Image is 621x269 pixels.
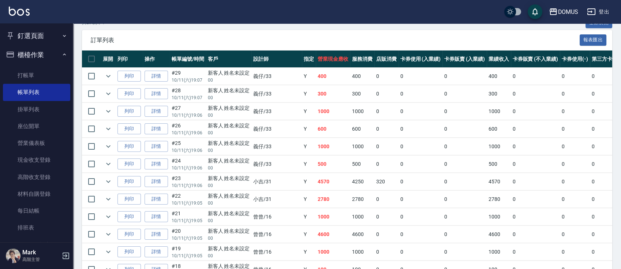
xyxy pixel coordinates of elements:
[172,217,204,224] p: 10/11 (六) 19:05
[251,226,302,243] td: 曾曾 /16
[103,123,114,134] button: expand row
[399,156,443,173] td: 0
[3,101,70,118] a: 掛單列表
[3,26,70,45] button: 釘選頁面
[511,191,560,208] td: 0
[442,243,487,261] td: 0
[302,120,316,138] td: Y
[208,210,250,217] div: 新客人 姓名未設定
[117,106,141,117] button: 列印
[511,208,560,225] td: 0
[374,173,399,190] td: 320
[117,71,141,82] button: 列印
[487,51,511,68] th: 業績收入
[560,173,590,190] td: 0
[302,68,316,85] td: Y
[208,217,250,224] p: 00
[316,173,350,190] td: 4570
[117,246,141,258] button: 列印
[302,243,316,261] td: Y
[103,106,114,117] button: expand row
[560,243,590,261] td: 0
[350,85,374,102] td: 300
[101,51,116,68] th: 展開
[172,77,204,83] p: 10/11 (六) 19:07
[302,191,316,208] td: Y
[302,156,316,173] td: Y
[208,104,250,112] div: 新客人 姓名未設定
[172,182,204,189] p: 10/11 (六) 19:06
[580,36,607,43] a: 報表匯出
[208,192,250,200] div: 新客人 姓名未設定
[511,68,560,85] td: 0
[22,256,60,263] p: 高階主管
[302,208,316,225] td: Y
[3,45,70,64] button: 櫃檯作業
[399,103,443,120] td: 0
[170,243,206,261] td: #19
[487,208,511,225] td: 1000
[251,191,302,208] td: 小吉 /31
[208,69,250,77] div: 新客人 姓名未設定
[91,37,580,44] span: 訂單列表
[251,208,302,225] td: 曾曾 /16
[208,112,250,119] p: 00
[302,173,316,190] td: Y
[374,208,399,225] td: 0
[145,71,168,82] a: 詳情
[487,173,511,190] td: 4570
[172,165,204,171] p: 10/11 (六) 19:06
[350,243,374,261] td: 1000
[3,169,70,186] a: 高階收支登錄
[3,152,70,168] a: 現金收支登錄
[442,208,487,225] td: 0
[350,226,374,243] td: 4600
[145,194,168,205] a: 詳情
[302,226,316,243] td: Y
[511,85,560,102] td: 0
[170,138,206,155] td: #25
[145,246,168,258] a: 詳情
[374,191,399,208] td: 0
[511,226,560,243] td: 0
[117,88,141,100] button: 列印
[117,141,141,152] button: 列印
[145,141,168,152] a: 詳情
[350,138,374,155] td: 1000
[172,130,204,136] p: 10/11 (六) 19:06
[9,7,30,16] img: Logo
[170,156,206,173] td: #24
[6,249,20,263] img: Person
[251,138,302,155] td: 義仔 /33
[103,194,114,205] button: expand row
[399,243,443,261] td: 0
[487,120,511,138] td: 600
[316,156,350,173] td: 500
[251,120,302,138] td: 義仔 /33
[316,138,350,155] td: 1000
[442,156,487,173] td: 0
[399,208,443,225] td: 0
[374,156,399,173] td: 0
[442,173,487,190] td: 0
[170,68,206,85] td: #29
[208,227,250,235] div: 新客人 姓名未設定
[399,138,443,155] td: 0
[3,202,70,219] a: 每日結帳
[316,243,350,261] td: 1000
[442,103,487,120] td: 0
[374,243,399,261] td: 0
[374,226,399,243] td: 0
[399,120,443,138] td: 0
[117,158,141,170] button: 列印
[22,249,60,256] h5: Mark
[511,243,560,261] td: 0
[251,156,302,173] td: 義仔 /33
[487,68,511,85] td: 400
[350,208,374,225] td: 1000
[251,173,302,190] td: 小吉 /31
[208,77,250,83] p: 00
[208,175,250,182] div: 新客人 姓名未設定
[511,103,560,120] td: 0
[511,138,560,155] td: 0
